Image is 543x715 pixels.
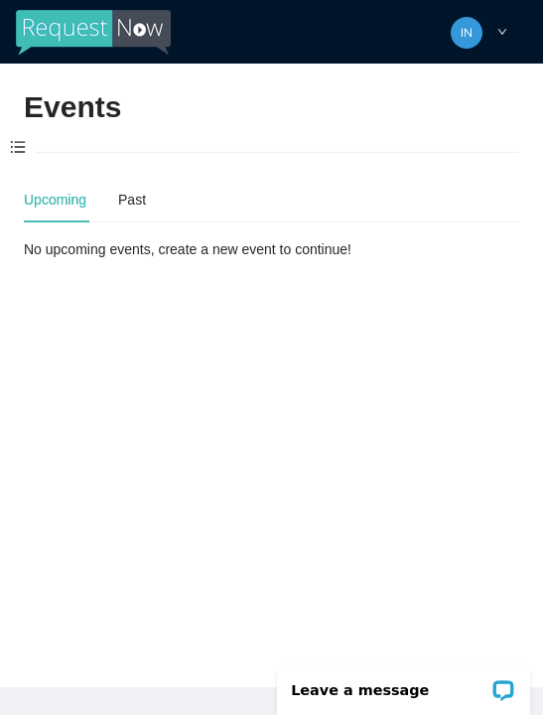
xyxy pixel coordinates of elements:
[264,652,543,715] iframe: LiveChat chat widget
[24,87,121,128] h2: Events
[24,189,86,211] div: Upcoming
[118,189,146,211] div: Past
[16,10,171,56] img: RequestNow
[24,238,519,260] div: No upcoming events, create a new event to continue!
[451,17,482,49] img: 5007bee7c59ef8fc6bd867d4aa71cdfc
[497,27,507,37] span: down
